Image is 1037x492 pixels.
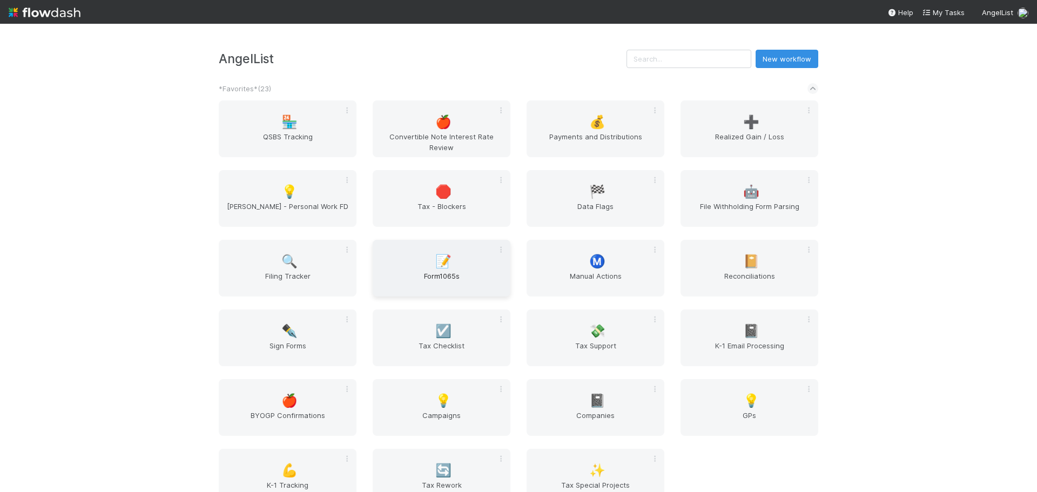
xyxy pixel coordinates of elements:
[685,340,814,362] span: K-1 Email Processing
[589,115,605,129] span: 💰
[377,410,506,432] span: Campaigns
[743,115,759,129] span: ➕
[531,271,660,292] span: Manual Actions
[219,100,356,157] a: 🏪QSBS Tracking
[681,309,818,366] a: 📓K-1 Email Processing
[281,463,298,477] span: 💪
[681,100,818,157] a: ➕Realized Gain / Loss
[589,185,605,199] span: 🏁
[373,240,510,296] a: 📝Form1065s
[281,254,298,268] span: 🔍
[527,309,664,366] a: 💸Tax Support
[685,201,814,223] span: File Withholding Form Parsing
[435,115,452,129] span: 🍎
[743,254,759,268] span: 📔
[377,271,506,292] span: Form1065s
[527,170,664,227] a: 🏁Data Flags
[531,340,660,362] span: Tax Support
[681,170,818,227] a: 🤖File Withholding Form Parsing
[743,324,759,338] span: 📓
[589,324,605,338] span: 💸
[756,50,818,68] button: New workflow
[373,100,510,157] a: 🍎Convertible Note Interest Rate Review
[377,340,506,362] span: Tax Checklist
[377,131,506,153] span: Convertible Note Interest Rate Review
[1018,8,1028,18] img: avatar_37569647-1c78-4889-accf-88c08d42a236.png
[743,185,759,199] span: 🤖
[743,394,759,408] span: 💡
[922,7,965,18] a: My Tasks
[589,254,605,268] span: Ⓜ️
[281,394,298,408] span: 🍎
[527,379,664,436] a: 📓Companies
[219,379,356,436] a: 🍎BYOGP Confirmations
[922,8,965,17] span: My Tasks
[435,463,452,477] span: 🔄
[223,410,352,432] span: BYOGP Confirmations
[531,410,660,432] span: Companies
[219,51,627,66] h3: AngelList
[435,324,452,338] span: ☑️
[527,240,664,296] a: Ⓜ️Manual Actions
[219,309,356,366] a: ✒️Sign Forms
[435,185,452,199] span: 🛑
[281,115,298,129] span: 🏪
[377,201,506,223] span: Tax - Blockers
[219,240,356,296] a: 🔍Filing Tracker
[223,131,352,153] span: QSBS Tracking
[223,271,352,292] span: Filing Tracker
[527,100,664,157] a: 💰Payments and Distributions
[887,7,913,18] div: Help
[531,131,660,153] span: Payments and Distributions
[681,240,818,296] a: 📔Reconciliations
[223,201,352,223] span: [PERSON_NAME] - Personal Work FD
[681,379,818,436] a: 💡GPs
[589,463,605,477] span: ✨
[373,379,510,436] a: 💡Campaigns
[531,201,660,223] span: Data Flags
[373,309,510,366] a: ☑️Tax Checklist
[435,394,452,408] span: 💡
[219,170,356,227] a: 💡[PERSON_NAME] - Personal Work FD
[281,185,298,199] span: 💡
[373,170,510,227] a: 🛑Tax - Blockers
[685,271,814,292] span: Reconciliations
[219,84,271,93] span: *Favorites* ( 23 )
[589,394,605,408] span: 📓
[281,324,298,338] span: ✒️
[223,340,352,362] span: Sign Forms
[982,8,1013,17] span: AngelList
[627,50,751,68] input: Search...
[685,131,814,153] span: Realized Gain / Loss
[9,3,80,22] img: logo-inverted-e16ddd16eac7371096b0.svg
[435,254,452,268] span: 📝
[685,410,814,432] span: GPs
